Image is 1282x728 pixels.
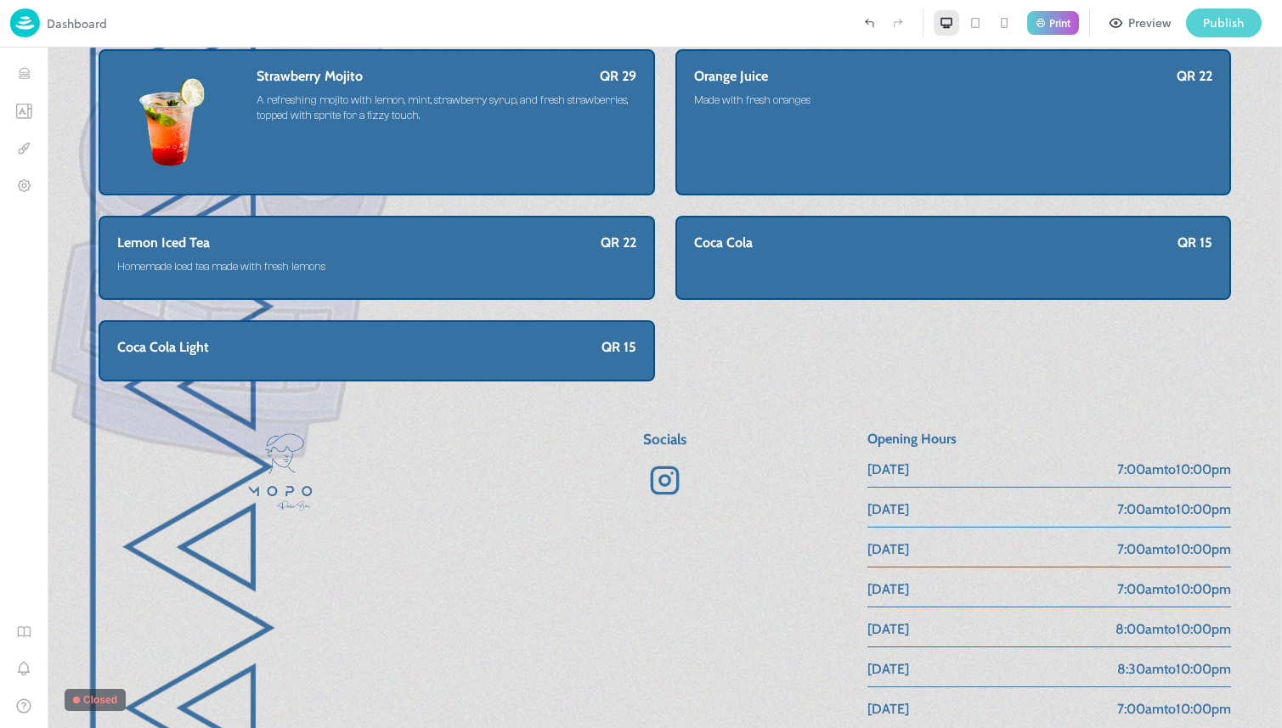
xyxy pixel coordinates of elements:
span: Lemon Iced Tea [70,187,162,204]
span: Opening Hours [820,383,909,399]
span: QR 22 [1129,20,1165,37]
img: 1757247969040kqk758m4qaq.png [70,20,178,129]
div: 7:00am to 10:00pm [1070,454,1183,471]
span: A refreshing mojito with lemon, mint, strawberry syrup, and fresh strawberries, topped with sprit... [209,46,580,74]
div: 7:00am to 10:00pm [1070,653,1183,670]
button: Publish [1186,8,1262,37]
span: [DATE] [820,533,1070,550]
span: [DATE] [820,414,1070,431]
label: Undo (Ctrl + Z) [855,8,884,37]
span: [DATE] [820,653,1070,670]
div: 7:00am to 10:00pm [1070,494,1183,511]
img: 1756826196251aekr0ndv0ee.png%3Ft%3D1756826186827 [198,383,268,466]
div: 8:30am to 10:00pm [1070,613,1183,630]
p: Dashboard [47,14,107,32]
button: Preview [1100,8,1181,37]
div: Preview [1128,14,1171,32]
span: [DATE] [820,494,1070,511]
span: Strawberry Mojito [209,20,315,37]
span: QR 29 [552,20,589,37]
div: Closed [36,646,70,658]
span: QR 15 [1130,187,1165,204]
span: QR 15 [554,291,589,308]
span: Made with fresh oranges [647,46,763,59]
div: Publish [1203,14,1245,32]
span: QR 22 [553,187,589,204]
span: [DATE] [820,613,1070,630]
span: Coca Cola Light [70,291,161,308]
span: Homemade iced tea made with fresh lemons [70,212,278,225]
div: 7:00am to 10:00pm [1070,533,1183,550]
label: Redo (Ctrl + Y) [884,8,912,37]
span: Coca Cola [647,187,705,204]
span: Orange Juice [647,20,720,37]
span: [DATE] [820,573,1068,590]
p: Print [1049,18,1070,28]
div: 8:00am to 10:00pm [1068,573,1183,590]
div: 7:00am to 10:00pm [1070,414,1183,431]
span: [DATE] [820,454,1070,471]
img: logo-86c26b7e.jpg [10,8,40,37]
